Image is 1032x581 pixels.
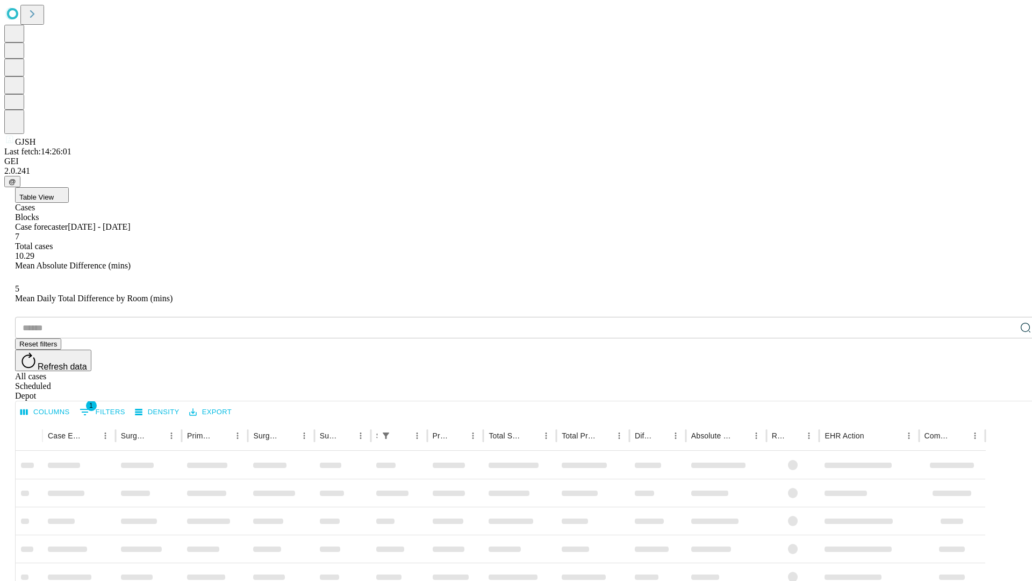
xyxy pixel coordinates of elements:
div: Surgery Name [253,431,280,440]
div: Difference [635,431,652,440]
span: Reset filters [19,340,57,348]
button: Menu [901,428,916,443]
button: Sort [149,428,164,443]
button: Sort [282,428,297,443]
button: Sort [215,428,230,443]
button: Menu [539,428,554,443]
button: Density [132,404,182,421]
div: 2.0.241 [4,166,1028,176]
button: Menu [297,428,312,443]
span: Last fetch: 14:26:01 [4,147,71,156]
button: Menu [967,428,983,443]
span: Mean Absolute Difference (mins) [15,261,131,270]
button: Show filters [77,403,128,421]
div: Absolute Difference [691,431,733,440]
span: [DATE] - [DATE] [68,222,130,231]
div: Primary Service [187,431,214,440]
button: Table View [15,187,69,203]
div: Total Scheduled Duration [489,431,522,440]
button: Reset filters [15,338,61,350]
span: 7 [15,232,19,241]
div: EHR Action [825,431,864,440]
div: GEI [4,157,1028,166]
button: Show filters [378,428,393,443]
span: Mean Daily Total Difference by Room (mins) [15,294,173,303]
button: Sort [83,428,98,443]
div: 1 active filter [378,428,393,443]
button: Select columns [18,404,73,421]
button: @ [4,176,20,187]
button: Menu [98,428,113,443]
button: Menu [410,428,425,443]
div: Surgery Date [320,431,337,440]
button: Menu [164,428,179,443]
button: Menu [230,428,245,443]
button: Sort [338,428,353,443]
button: Menu [612,428,627,443]
button: Export [187,404,234,421]
span: Table View [19,193,54,201]
button: Sort [597,428,612,443]
button: Menu [465,428,481,443]
span: 1 [86,400,97,411]
button: Sort [865,428,880,443]
button: Sort [786,428,801,443]
button: Sort [734,428,749,443]
span: Total cases [15,242,53,251]
span: Refresh data [38,362,87,371]
button: Refresh data [15,350,91,371]
button: Menu [668,428,683,443]
div: Comments [924,431,951,440]
span: 5 [15,284,19,293]
div: Resolved in EHR [772,431,786,440]
div: Case Epic Id [48,431,82,440]
span: GJSH [15,137,35,146]
button: Menu [801,428,816,443]
span: 10.29 [15,251,34,260]
button: Sort [653,428,668,443]
button: Sort [952,428,967,443]
button: Sort [450,428,465,443]
button: Menu [749,428,764,443]
div: Predicted In Room Duration [433,431,450,440]
span: Case forecaster [15,222,68,231]
button: Sort [395,428,410,443]
div: Total Predicted Duration [562,431,596,440]
button: Menu [353,428,368,443]
div: Surgeon Name [121,431,148,440]
button: Sort [524,428,539,443]
span: @ [9,178,16,186]
div: Scheduled In Room Duration [376,431,377,440]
